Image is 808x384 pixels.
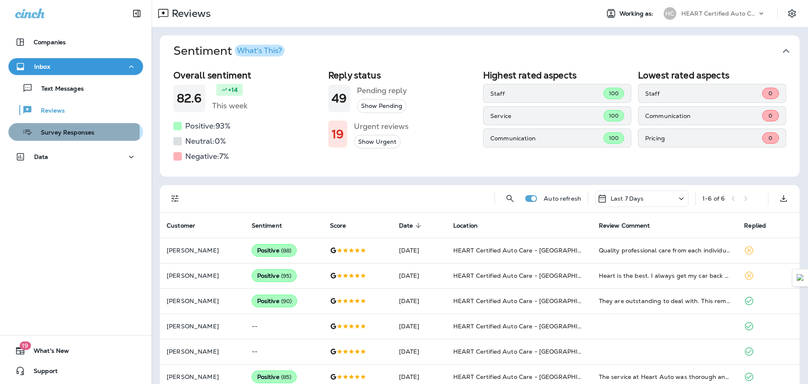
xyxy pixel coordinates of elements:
span: Location [453,222,489,229]
button: Companies [8,34,143,51]
td: -- [245,314,323,339]
span: ( 88 ) [281,247,292,254]
div: Positive [252,371,297,383]
span: Review Comment [599,222,650,229]
div: They are outstanding to deal with. This reminds of the old time honest and trustworthy auto speci... [599,297,731,305]
p: Text Messages [33,85,84,93]
p: Companies [34,39,66,46]
div: Positive [252,244,297,257]
button: Settings [784,6,800,21]
div: Positive [252,269,297,282]
h1: 19 [332,127,344,141]
span: Working as: [619,10,655,17]
p: Pricing [645,135,762,142]
button: Export as CSV [775,190,792,207]
button: SentimentWhat's This? [167,35,806,67]
p: HEART Certified Auto Care [681,10,757,17]
span: HEART Certified Auto Care - [GEOGRAPHIC_DATA] [453,322,604,330]
span: What's New [25,347,69,357]
p: Service [490,113,603,119]
div: Heart is the best. I always get my car back the same day, in better condition than it arrived. Ma... [599,271,731,280]
h1: 49 [332,91,347,105]
button: Text Messages [8,79,143,97]
span: HEART Certified Auto Care - [GEOGRAPHIC_DATA] [453,297,604,305]
button: What's This? [235,45,284,56]
p: [PERSON_NAME] [167,373,238,380]
h5: Positive: 93 % [185,119,231,133]
h5: Pending reply [357,84,407,97]
p: Communication [490,135,603,142]
td: -- [245,339,323,364]
p: [PERSON_NAME] [167,247,238,254]
span: Date [399,222,413,229]
span: Score [330,222,357,229]
div: Quality professional care from each individual I came in contact with. From the front desk, drive... [599,246,731,255]
span: Customer [167,222,206,229]
span: Review Comment [599,222,661,229]
span: 0 [768,134,772,142]
div: HC [664,7,676,20]
span: Support [25,368,58,378]
td: [DATE] [392,314,447,339]
div: 1 - 6 of 6 [702,195,725,202]
h2: Highest rated aspects [483,70,631,81]
button: Survey Responses [8,123,143,141]
span: Replied [744,222,777,229]
p: Last 7 Days [611,195,644,202]
span: Date [399,222,424,229]
span: 19 [19,341,31,350]
p: Staff [645,90,762,97]
button: Show Pending [357,99,407,113]
button: Collapse Sidebar [125,5,149,22]
h2: Reply status [328,70,476,81]
span: Location [453,222,478,229]
p: Auto refresh [544,195,581,202]
p: Inbox [34,63,50,70]
span: Sentiment [252,222,293,229]
p: [PERSON_NAME] [167,323,238,330]
span: 0 [768,90,772,97]
img: Detect Auto [797,274,804,282]
h2: Lowest rated aspects [638,70,786,81]
span: 100 [609,134,619,142]
p: [PERSON_NAME] [167,298,238,304]
span: HEART Certified Auto Care - [GEOGRAPHIC_DATA] [453,348,604,355]
button: Inbox [8,58,143,75]
span: Replied [744,222,766,229]
div: Positive [252,295,298,307]
button: Search Reviews [502,190,518,207]
button: Filters [167,190,183,207]
span: Customer [167,222,195,229]
span: HEART Certified Auto Care - [GEOGRAPHIC_DATA] [453,272,604,279]
h1: Sentiment [173,44,284,58]
button: 19What's New [8,342,143,359]
button: Show Urgent [354,135,401,149]
p: Staff [490,90,603,97]
span: 100 [609,112,619,119]
div: What's This? [237,47,282,54]
span: ( 85 ) [281,373,292,381]
span: ( 95 ) [281,272,292,279]
button: Reviews [8,101,143,119]
button: Data [8,148,143,165]
td: [DATE] [392,238,447,263]
span: Score [330,222,346,229]
p: Communication [645,113,762,119]
td: [DATE] [392,263,447,288]
p: [PERSON_NAME] [167,272,238,279]
h5: This week [212,99,247,113]
div: The service at Heart Auto was thorough and diligent In diagnosing my worrisome headlight problem,... [599,373,731,381]
h2: Overall sentiment [173,70,322,81]
td: [DATE] [392,288,447,314]
span: ( 90 ) [281,298,292,305]
p: Data [34,153,48,160]
p: Reviews [168,7,211,20]
p: Survey Responses [32,129,94,137]
span: HEART Certified Auto Care - [GEOGRAPHIC_DATA] [453,247,604,254]
span: Sentiment [252,222,282,229]
div: SentimentWhat's This? [160,67,800,177]
h5: Neutral: 0 % [185,134,226,148]
h1: 82.6 [177,91,202,105]
span: 0 [768,112,772,119]
p: +14 [228,86,238,94]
